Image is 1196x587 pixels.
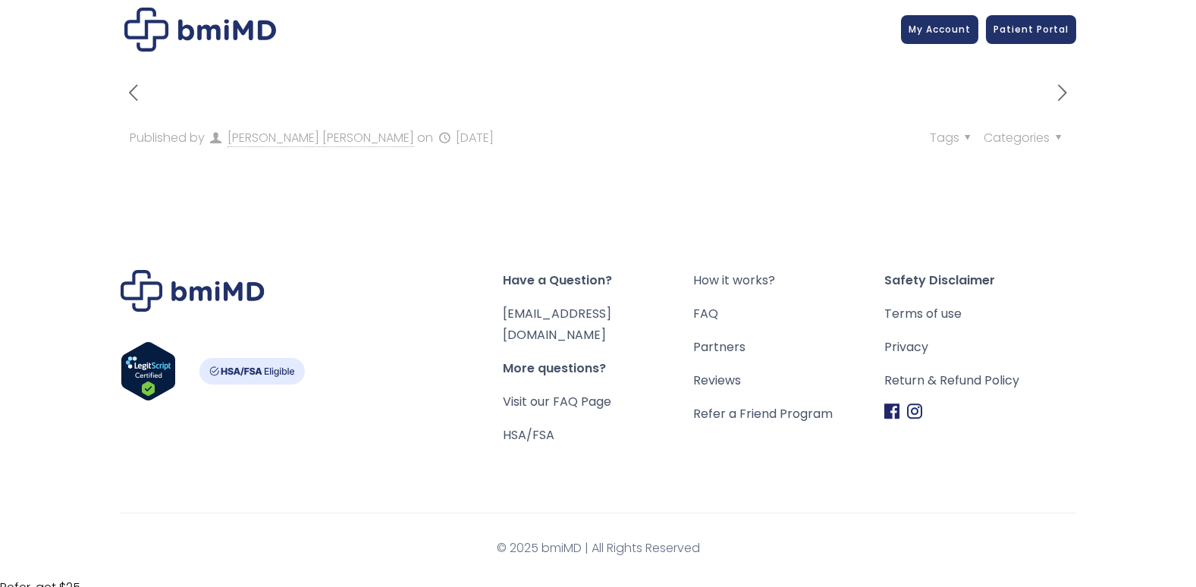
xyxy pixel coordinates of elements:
[503,270,694,291] span: Have a Question?
[884,403,899,419] img: Facebook
[417,129,433,146] span: on
[909,23,971,36] span: My Account
[124,8,276,52] img: 378adba4-3000-4679-add6-18cd14d93fc8
[130,129,205,146] span: Published by
[199,358,305,385] img: HSA-FSA
[121,80,147,106] i: previous post
[436,129,453,146] i: published
[901,15,978,44] a: My Account
[884,270,1075,291] span: Safety Disclaimer
[693,270,884,291] a: How it works?
[121,341,176,408] a: Verify LegitScript Approval for www.bmimd.com
[884,303,1075,325] a: Terms of use
[121,341,176,401] img: Verify Approval for www.bmimd.com
[907,403,922,419] img: Instagram
[884,370,1075,391] a: Return & Refund Policy
[986,15,1076,44] a: Patient Portal
[456,129,494,146] time: [DATE]
[930,129,976,146] span: Tags
[503,393,611,410] a: Visit our FAQ Page
[1050,80,1076,106] i: next post
[208,129,224,146] i: author
[503,358,694,379] span: More questions?
[121,538,1076,559] span: © 2025 bmiMD | All Rights Reserved
[503,426,554,444] a: HSA/FSA
[884,337,1075,358] a: Privacy
[121,270,265,312] img: Brand Logo
[121,82,147,106] a: previous post
[1050,82,1076,106] a: next post
[994,23,1069,36] span: Patient Portal
[693,370,884,391] a: Reviews
[693,337,884,358] a: Partners
[228,129,414,147] a: [PERSON_NAME] [PERSON_NAME]
[503,305,611,344] a: [EMAIL_ADDRESS][DOMAIN_NAME]
[693,403,884,425] a: Refer a Friend Program
[984,129,1066,146] span: Categories
[693,303,884,325] a: FAQ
